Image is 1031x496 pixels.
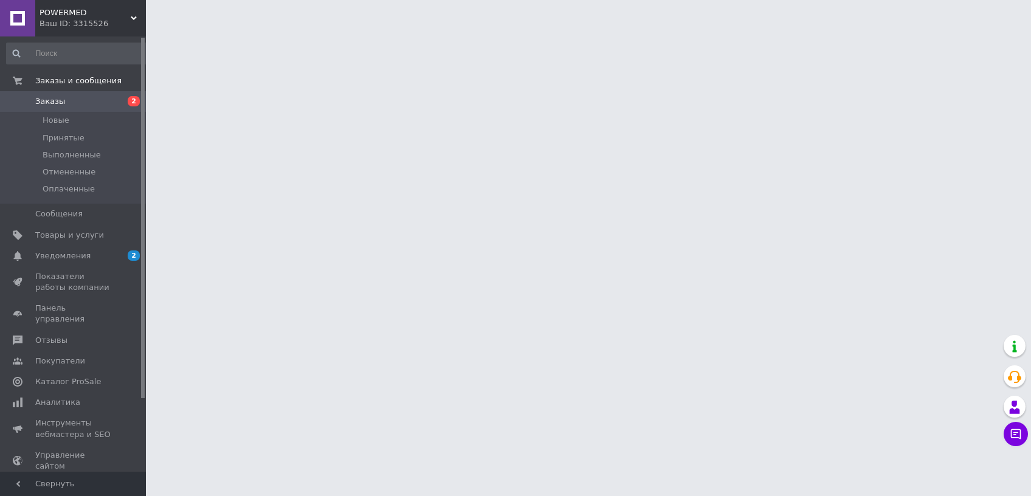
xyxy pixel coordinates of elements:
button: Чат с покупателем [1004,422,1028,446]
span: Отзывы [35,335,67,346]
input: Поиск [6,43,151,64]
span: Отмененные [43,167,95,177]
span: POWERMED [40,7,131,18]
span: Новые [43,115,69,126]
span: Заказы [35,96,65,107]
span: Принятые [43,133,84,143]
div: Ваш ID: 3315526 [40,18,146,29]
span: Инструменты вебмастера и SEO [35,418,112,439]
span: Оплаченные [43,184,95,195]
span: 2 [128,250,140,261]
span: Уведомления [35,250,91,261]
span: 2 [128,96,140,106]
span: Заказы и сообщения [35,75,122,86]
span: Аналитика [35,397,80,408]
span: Сообщения [35,208,83,219]
span: Товары и услуги [35,230,104,241]
span: Выполненные [43,150,101,160]
span: Покупатели [35,356,85,367]
span: Управление сайтом [35,450,112,472]
span: Каталог ProSale [35,376,101,387]
span: Показатели работы компании [35,271,112,293]
span: Панель управления [35,303,112,325]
